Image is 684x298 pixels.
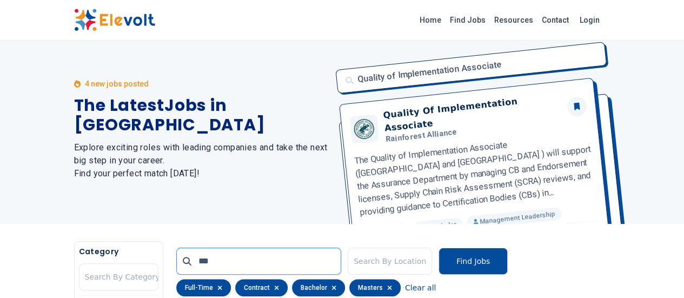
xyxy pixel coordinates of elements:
[74,141,329,180] h2: Explore exciting roles with leading companies and take the next big step in your career. Find you...
[446,11,490,29] a: Find Jobs
[537,11,573,29] a: Contact
[573,9,606,31] a: Login
[439,248,508,275] button: Find Jobs
[292,279,345,296] div: bachelor
[74,9,155,31] img: Elevolt
[349,279,401,296] div: masters
[74,96,329,135] h1: The Latest Jobs in [GEOGRAPHIC_DATA]
[176,279,231,296] div: full-time
[490,11,537,29] a: Resources
[85,78,149,89] p: 4 new jobs posted
[79,246,158,257] h5: Category
[415,11,446,29] a: Home
[235,279,288,296] div: contract
[405,279,436,296] button: Clear all
[630,246,684,298] iframe: Chat Widget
